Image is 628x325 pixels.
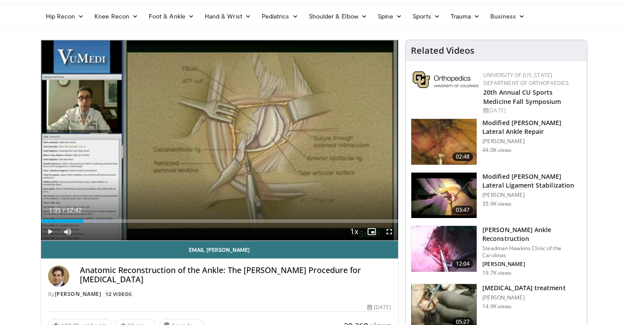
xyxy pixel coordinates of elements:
[345,223,363,240] button: Playback Rate
[411,225,582,277] a: 12:04 [PERSON_NAME] Ankle Reconstruction Steadman Hawkins Clinic of the Carolinas [PERSON_NAME] 1...
[411,172,582,219] a: 03:47 Modified [PERSON_NAME] Lateral Ligament Stabilization [PERSON_NAME] 35.9K views
[380,223,398,240] button: Fullscreen
[482,270,511,277] p: 19.7K views
[483,71,569,87] a: University of [US_STATE] Department of Orthopaedics
[367,303,391,311] div: [DATE]
[89,7,143,25] a: Knee Recon
[483,107,580,114] div: [DATE]
[199,7,256,25] a: Hand & Wrist
[411,118,582,165] a: 02:48 Modified [PERSON_NAME] Lateral Ankle Repair [PERSON_NAME] 44.0K views
[143,7,199,25] a: Foot & Ankle
[411,226,477,272] img: feAgcbrvkPN5ynqH4xMDoxOjA4MTsiGN_1.150x105_q85_crop-smart_upscale.jpg
[407,7,445,25] a: Sports
[48,266,69,287] img: Avatar
[363,223,380,240] button: Enable picture-in-picture mode
[372,7,407,25] a: Spine
[304,7,372,25] a: Shoulder & Elbow
[413,71,479,88] img: 355603a8-37da-49b6-856f-e00d7e9307d3.png.150x105_q85_autocrop_double_scale_upscale_version-0.2.png
[482,172,582,190] h3: Modified [PERSON_NAME] Lateral Ligament Stabilization
[482,192,582,199] p: [PERSON_NAME]
[48,290,391,298] div: By
[452,206,474,214] span: 03:47
[411,119,477,165] img: 38788_0000_3.png.150x105_q85_crop-smart_upscale.jpg
[59,223,76,240] button: Mute
[482,303,511,310] p: 14.9K views
[482,225,582,243] h3: [PERSON_NAME] Ankle Reconstruction
[411,173,477,218] img: Picture_9_13_2.png.150x105_q85_crop-smart_upscale.jpg
[66,207,82,214] span: 12:42
[103,290,135,298] a: 12 Videos
[41,223,59,240] button: Play
[41,40,399,241] video-js: Video Player
[55,290,102,298] a: [PERSON_NAME]
[482,245,582,259] p: Steadman Hawkins Clinic of the Carolinas
[482,118,582,136] h3: Modified [PERSON_NAME] Lateral Ankle Repair
[482,294,565,301] p: [PERSON_NAME]
[482,284,565,292] h3: [MEDICAL_DATA] treatment
[483,88,561,106] a: 20th Annual CU Sports Medicine Fall Symposium
[80,266,391,284] h4: Anatomic Reconstruction of the Ankle: The [PERSON_NAME] Procedure for [MEDICAL_DATA]
[445,7,485,25] a: Trauma
[452,152,474,161] span: 02:48
[63,207,65,214] span: /
[452,259,474,268] span: 12:04
[482,138,582,145] p: [PERSON_NAME]
[49,207,61,214] span: 1:31
[41,241,399,259] a: Email [PERSON_NAME]
[485,7,530,25] a: Business
[482,147,511,154] p: 44.0K views
[41,7,90,25] a: Hip Recon
[482,200,511,207] p: 35.9K views
[411,45,474,56] h4: Related Videos
[482,261,582,268] p: [PERSON_NAME]
[41,219,399,223] div: Progress Bar
[256,7,304,25] a: Pediatrics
